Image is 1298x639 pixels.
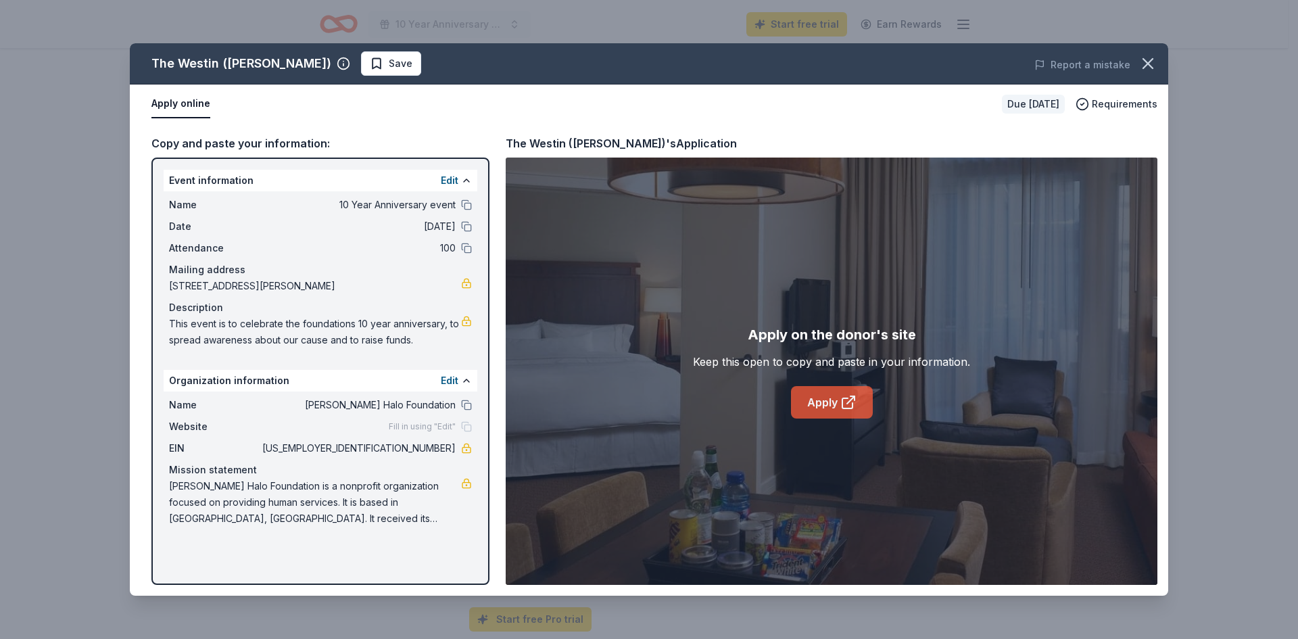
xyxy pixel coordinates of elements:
span: 100 [260,240,456,256]
span: [STREET_ADDRESS][PERSON_NAME] [169,278,461,294]
span: Website [169,419,260,435]
div: Mission statement [169,462,472,478]
span: Attendance [169,240,260,256]
div: The Westin ([PERSON_NAME]) [151,53,331,74]
button: Edit [441,172,458,189]
button: Report a mistake [1034,57,1130,73]
button: Apply online [151,90,210,118]
span: This event is to celebrate the foundations 10 year anniversary, to spread awareness about our cau... [169,316,461,348]
span: Requirements [1092,96,1157,112]
span: 10 Year Anniversary event [260,197,456,213]
span: [DATE] [260,218,456,235]
div: Apply on the donor's site [748,324,916,346]
div: Event information [164,170,477,191]
div: Due [DATE] [1002,95,1065,114]
span: Save [389,55,412,72]
span: Date [169,218,260,235]
span: [US_EMPLOYER_IDENTIFICATION_NUMBER] [260,440,456,456]
span: [PERSON_NAME] Halo Foundation [260,397,456,413]
button: Requirements [1076,96,1157,112]
a: Apply [791,386,873,419]
span: Fill in using "Edit" [389,421,456,432]
button: Edit [441,373,458,389]
div: Mailing address [169,262,472,278]
div: Description [169,300,472,316]
button: Save [361,51,421,76]
span: Name [169,197,260,213]
div: Keep this open to copy and paste in your information. [693,354,970,370]
div: Organization information [164,370,477,392]
span: Name [169,397,260,413]
span: EIN [169,440,260,456]
div: The Westin ([PERSON_NAME])'s Application [506,135,737,152]
span: [PERSON_NAME] Halo Foundation is a nonprofit organization focused on providing human services. It... [169,478,461,527]
div: Copy and paste your information: [151,135,489,152]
